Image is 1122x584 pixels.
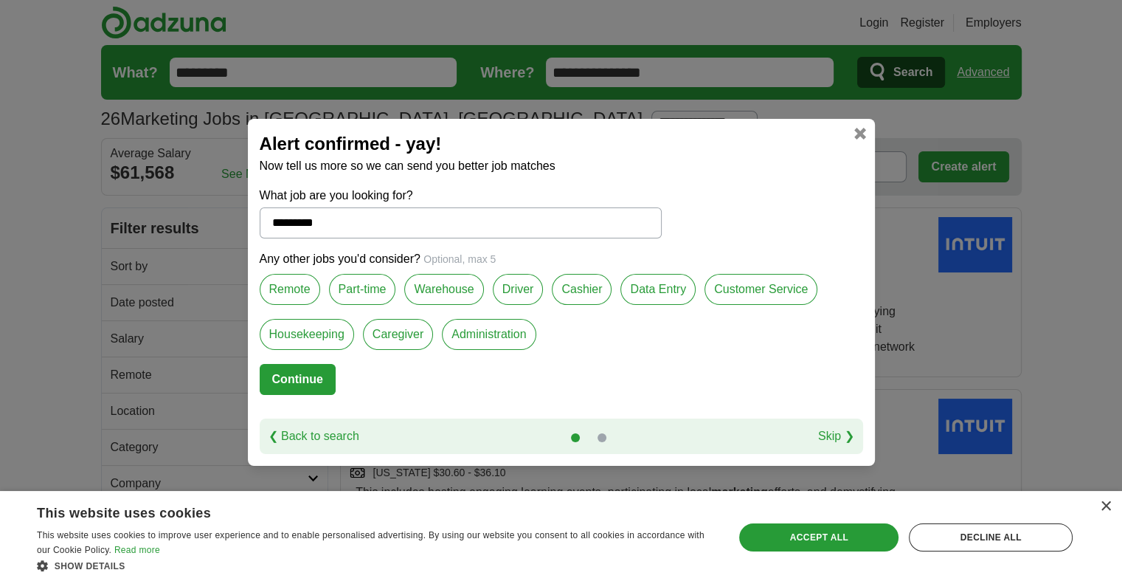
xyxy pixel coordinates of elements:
[260,157,863,175] p: Now tell us more so we can send you better job matches
[114,545,160,555] a: Read more, opens a new window
[260,364,336,395] button: Continue
[260,187,662,205] label: What job are you looking for?
[423,253,496,265] span: Optional, max 5
[739,523,898,552] div: Accept all
[37,530,704,555] span: This website uses cookies to improve user experience and to enable personalised advertising. By u...
[493,274,544,305] label: Driver
[260,274,320,305] label: Remote
[704,274,817,305] label: Customer Service
[620,274,696,305] label: Data Entry
[55,561,125,571] span: Show details
[818,427,854,445] a: Skip ❯
[37,500,676,522] div: This website uses cookies
[363,319,433,350] label: Caregiver
[329,274,396,305] label: Part-time
[269,427,359,445] a: ❮ Back to search
[260,319,354,350] label: Housekeeping
[37,558,713,573] div: Show details
[1100,501,1111,512] div: Close
[260,250,863,268] p: Any other jobs you'd consider?
[909,523,1073,552] div: Decline all
[404,274,483,305] label: Warehouse
[442,319,536,350] label: Administration
[552,274,612,305] label: Cashier
[260,131,863,157] h2: Alert confirmed - yay!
